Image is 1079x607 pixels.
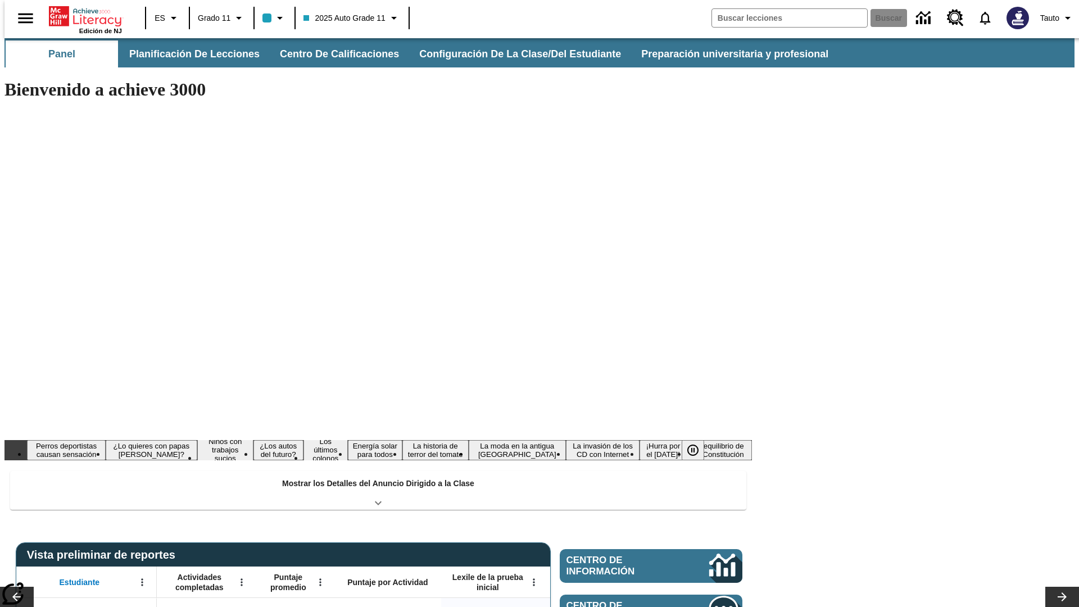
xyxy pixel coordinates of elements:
button: Diapositiva 10 ¡Hurra por el Día de la Constitución! [640,440,687,460]
span: Edición de NJ [79,28,122,34]
span: Tauto [1040,12,1059,24]
div: Mostrar los Detalles del Anuncio Dirigido a la Clase [10,471,746,510]
div: Subbarra de navegación [4,40,838,67]
button: Diapositiva 7 La historia de terror del tomate [402,440,469,460]
button: Diapositiva 5 Los últimos colonos [303,436,348,464]
button: Clase: 2025 Auto Grade 11, Selecciona una clase [299,8,405,28]
span: 2025 Auto Grade 11 [303,12,385,24]
button: Panel [6,40,118,67]
button: Diapositiva 11 El equilibrio de la Constitución [687,440,752,460]
span: Vista preliminar de reportes [27,549,181,561]
button: Diapositiva 2 ¿Lo quieres con papas fritas? [106,440,197,460]
span: Estudiante [60,577,100,587]
button: Grado: Grado 11, Elige un grado [193,8,250,28]
button: Diapositiva 8 La moda en la antigua Roma [469,440,566,460]
span: Grado 11 [198,12,230,24]
button: Abrir menú [134,574,151,591]
button: Escoja un nuevo avatar [1000,3,1036,33]
h1: Bienvenido a achieve 3000 [4,79,752,100]
a: Centro de información [560,549,742,583]
a: Centro de información [909,3,940,34]
button: Carrusel de lecciones, seguir [1045,587,1079,607]
button: Diapositiva 4 ¿Los autos del futuro? [253,440,303,460]
span: Lexile de la prueba inicial [447,572,529,592]
button: Abrir menú [312,574,329,591]
span: ES [155,12,165,24]
input: Buscar campo [712,9,867,27]
button: Centro de calificaciones [271,40,408,67]
span: Puntaje por Actividad [347,577,428,587]
button: Pausar [682,440,704,460]
a: Notificaciones [971,3,1000,33]
div: Subbarra de navegación [4,38,1075,67]
button: Diapositiva 6 Energía solar para todos [348,440,402,460]
button: Planificación de lecciones [120,40,269,67]
div: Portada [49,4,122,34]
button: Perfil/Configuración [1036,8,1079,28]
button: Configuración de la clase/del estudiante [410,40,630,67]
a: Centro de recursos, Se abrirá en una pestaña nueva. [940,3,971,33]
button: Abrir el menú lateral [9,2,42,35]
img: Avatar [1007,7,1029,29]
button: Diapositiva 3 Niños con trabajos sucios [197,436,253,464]
p: Mostrar los Detalles del Anuncio Dirigido a la Clase [282,478,474,490]
div: Pausar [682,440,715,460]
button: Diapositiva 9 La invasión de los CD con Internet [566,440,640,460]
span: Puntaje promedio [261,572,315,592]
a: Portada [49,5,122,28]
button: Lenguaje: ES, Selecciona un idioma [149,8,185,28]
span: Centro de información [566,555,672,577]
button: Diapositiva 1 Perros deportistas causan sensación [27,440,106,460]
button: El color de la clase es azul claro. Cambiar el color de la clase. [258,8,291,28]
button: Preparación universitaria y profesional [632,40,837,67]
span: Actividades completadas [162,572,237,592]
button: Abrir menú [233,574,250,591]
button: Abrir menú [525,574,542,591]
